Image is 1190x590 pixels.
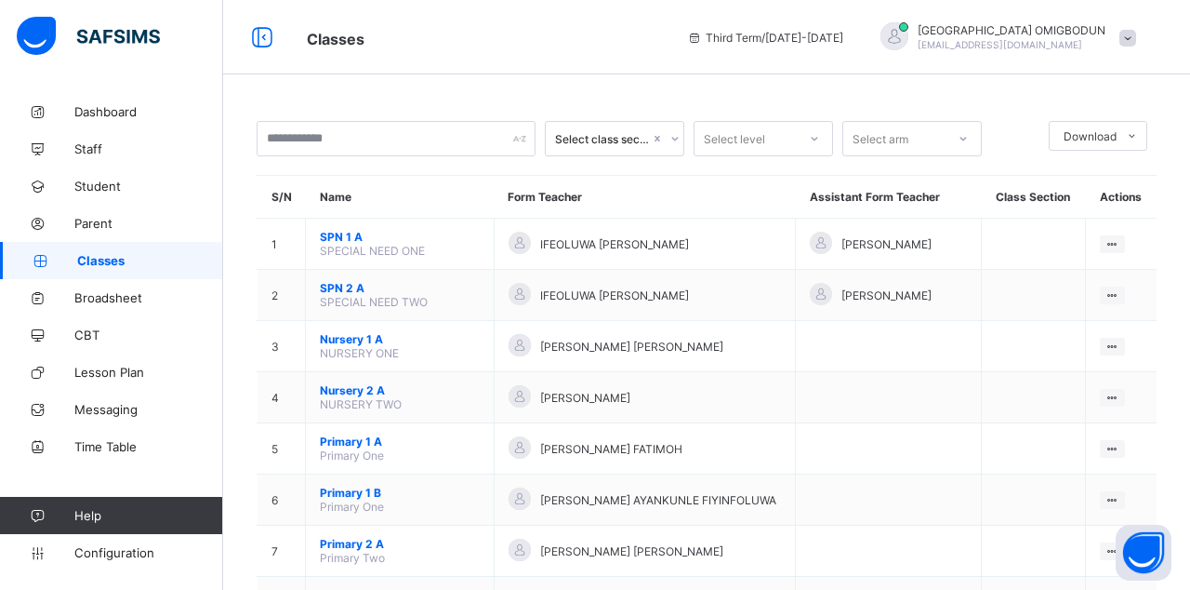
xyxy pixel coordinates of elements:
span: Classes [77,253,223,268]
th: Class Section [982,176,1086,219]
div: Select level [704,121,765,156]
div: FLORENCEOMIGBODUN [862,22,1145,53]
span: Nursery 1 A [320,332,480,346]
td: 3 [258,321,306,372]
td: 2 [258,270,306,321]
span: SPN 1 A [320,230,480,244]
span: Primary One [320,500,384,514]
th: S/N [258,176,306,219]
span: SPECIAL NEED TWO [320,295,428,309]
span: [PERSON_NAME] [841,237,932,251]
span: [GEOGRAPHIC_DATA] OMIGBODUN [918,23,1105,37]
span: Help [74,508,222,523]
span: Student [74,179,223,194]
span: Primary 1 A [320,435,480,449]
span: Messaging [74,402,223,417]
div: Select class section [555,132,650,146]
button: Open asap [1116,525,1171,581]
td: 4 [258,372,306,423]
th: Name [306,176,495,219]
span: NURSERY TWO [320,397,402,411]
span: Dashboard [74,104,223,119]
span: NURSERY ONE [320,346,399,360]
span: SPN 2 A [320,281,480,295]
span: IFEOLUWA [PERSON_NAME] [540,237,689,251]
span: [EMAIL_ADDRESS][DOMAIN_NAME] [918,39,1082,50]
span: Lesson Plan [74,365,223,380]
span: Configuration [74,545,222,560]
span: Staff [74,141,223,156]
span: Parent [74,216,223,231]
span: [PERSON_NAME] [841,288,932,302]
img: safsims [17,17,160,56]
span: session/term information [687,31,843,45]
th: Assistant Form Teacher [796,176,982,219]
span: Nursery 2 A [320,383,480,397]
span: Time Table [74,439,223,454]
span: Broadsheet [74,290,223,305]
span: Classes [307,30,364,48]
td: 1 [258,219,306,270]
span: [PERSON_NAME] [PERSON_NAME] [540,340,723,354]
span: IFEOLUWA [PERSON_NAME] [540,288,689,302]
td: 7 [258,526,306,577]
span: Primary One [320,449,384,463]
th: Actions [1086,176,1157,219]
span: [PERSON_NAME] AYANKUNLE FIYINFOLUWA [540,493,776,507]
span: Primary 1 B [320,486,480,500]
span: [PERSON_NAME] [540,391,630,405]
span: Primary 2 A [320,537,480,551]
td: 5 [258,423,306,475]
span: SPECIAL NEED ONE [320,244,425,258]
span: [PERSON_NAME] FATIMOH [540,442,682,456]
span: CBT [74,328,223,342]
div: Select arm [853,121,908,156]
td: 6 [258,475,306,526]
span: [PERSON_NAME] [PERSON_NAME] [540,544,723,558]
th: Form Teacher [494,176,796,219]
span: Primary Two [320,551,385,565]
span: Download [1064,129,1117,143]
